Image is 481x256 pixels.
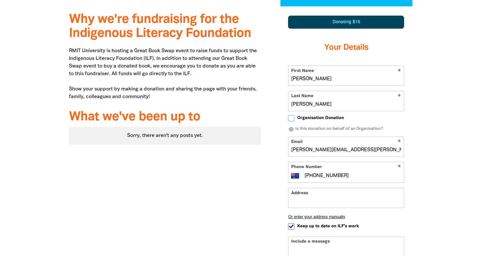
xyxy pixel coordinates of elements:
[297,223,359,229] span: Keep up to date on ILF's work
[398,165,401,171] i: Required
[69,127,261,145] div: Paginated content
[297,115,344,121] span: Organisation Donation
[288,214,404,219] button: Or enter your address manually
[69,110,261,124] h3: What we've been up to
[69,47,261,101] p: RMIT University is hosting a Great Book Swap event to raise funds to support the Indigenous Liter...
[288,16,404,29] div: Donating $15
[69,14,251,39] span: Why we're fundraising for the Indigenous Literacy Foundation
[69,127,261,145] div: Sorry, there aren't any posts yet.
[288,126,404,132] p: Is this donation on behalf of an Organisation?
[288,223,294,230] input: Keep up to date on ILF's work
[288,115,294,121] input: Organisation Donation
[288,126,294,132] i: info
[288,35,404,60] h3: Your Details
